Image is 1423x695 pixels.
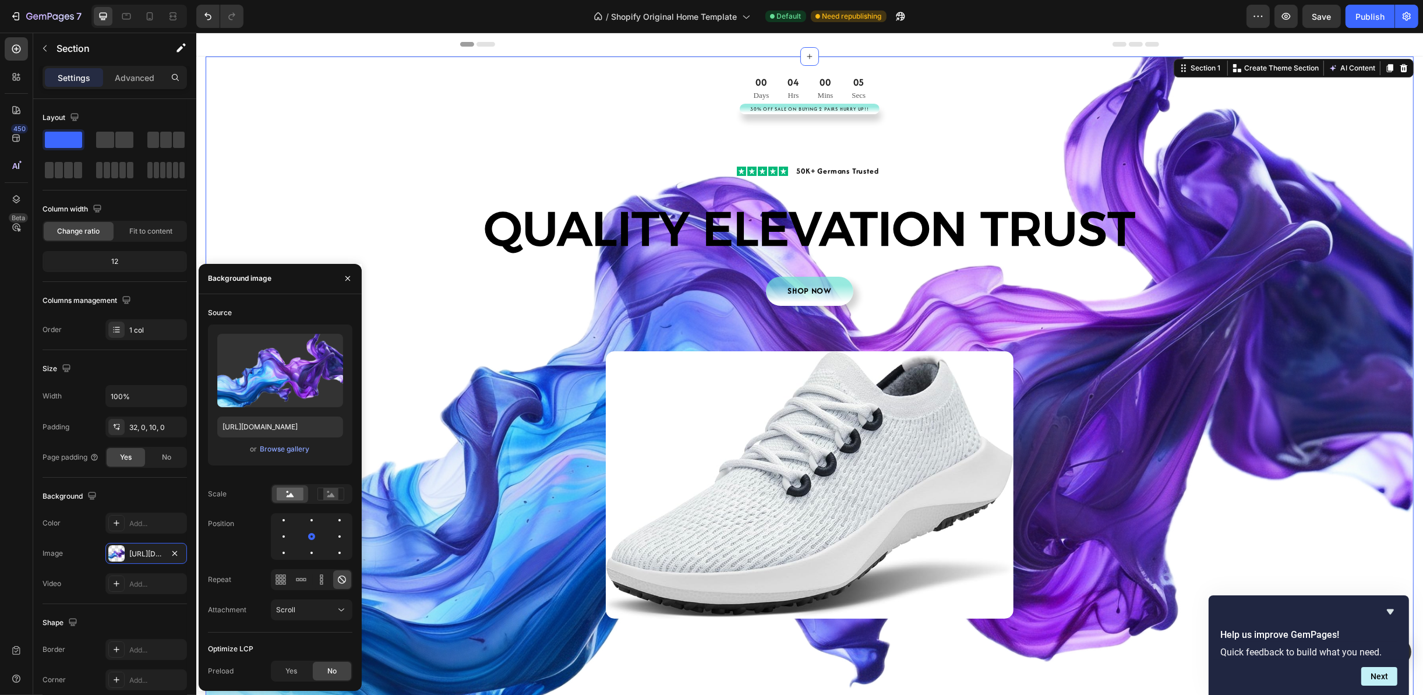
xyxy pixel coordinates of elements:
[5,5,87,28] button: 7
[622,57,637,69] p: Mins
[129,422,184,433] div: 32, 0, 10, 0
[208,644,253,654] div: Optimize LCP
[43,644,65,655] div: Border
[129,579,184,590] div: Add...
[622,43,637,57] div: 00
[655,57,669,69] p: Secs
[591,252,635,265] div: Shop Now
[162,452,171,463] span: No
[1220,628,1397,642] h2: Help us improve GemPages!
[777,11,801,22] span: Default
[57,41,152,55] p: Section
[208,273,271,284] div: Background image
[217,417,343,438] input: https://example.com/image.jpg
[250,442,257,456] span: or
[76,9,82,23] p: 7
[196,5,243,28] div: Undo/Redo
[327,666,337,676] span: No
[129,226,172,237] span: Fit to content
[129,549,163,559] div: [URL][DOMAIN_NAME]
[208,666,234,676] div: Preload
[276,605,295,614] span: Scroll
[409,319,817,587] img: gempages_583113155475931800-40014780-6647-4fa5-ba1a-4d2102e9499b.jpg
[208,489,227,499] div: Scale
[129,675,184,686] div: Add...
[208,308,232,318] div: Source
[45,253,185,270] div: 12
[285,666,297,676] span: Yes
[43,293,133,309] div: Columns management
[58,226,100,237] span: Change ratio
[43,615,80,631] div: Shape
[570,244,657,273] a: Shop Now
[260,444,309,454] div: Browse gallery
[1383,605,1397,619] button: Hide survey
[557,57,573,69] p: Days
[992,30,1026,41] div: Section 1
[208,574,231,585] div: Repeat
[196,33,1423,695] iframe: Design area
[591,57,602,69] p: Hrs
[9,213,28,223] div: Beta
[1312,12,1332,22] span: Save
[43,675,66,685] div: Corner
[129,518,184,529] div: Add...
[43,422,69,432] div: Padding
[208,605,246,615] div: Attachment
[11,124,28,133] div: 450
[43,110,82,126] div: Layout
[120,452,132,463] span: Yes
[1355,10,1385,23] div: Publish
[43,452,99,463] div: Page padding
[129,645,184,655] div: Add...
[1220,605,1397,686] div: Help us improve GemPages!
[601,132,683,145] p: 50K+ Germans Trusted
[129,325,184,336] div: 1 col
[1048,30,1122,41] p: Create Theme Section
[545,72,682,80] p: 30% Off Sale On Buying 2 Pairs HURRY UP!!
[43,324,62,335] div: Order
[557,43,573,57] div: 00
[655,43,669,57] div: 05
[43,518,61,528] div: Color
[43,202,104,217] div: Column width
[43,578,61,589] div: Video
[106,386,186,407] input: Auto
[1220,647,1397,658] p: Quick feedback to build what you need.
[208,518,234,529] div: Position
[115,72,154,84] p: Advanced
[1361,667,1397,686] button: Next question
[259,443,310,455] button: Browse gallery
[1302,5,1341,28] button: Save
[43,548,63,559] div: Image
[43,489,99,505] div: Background
[606,10,609,23] span: /
[58,72,90,84] p: Settings
[43,361,73,377] div: Size
[273,165,954,228] h2: QUALITY ELEVATION TRUST
[591,43,602,57] div: 04
[271,599,352,620] button: Scroll
[1130,29,1181,43] button: AI Content
[612,10,737,23] span: Shopify Original Home Template
[217,334,343,407] img: preview-image
[43,391,62,401] div: Width
[822,11,882,22] span: Need republishing
[1346,5,1394,28] button: Publish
